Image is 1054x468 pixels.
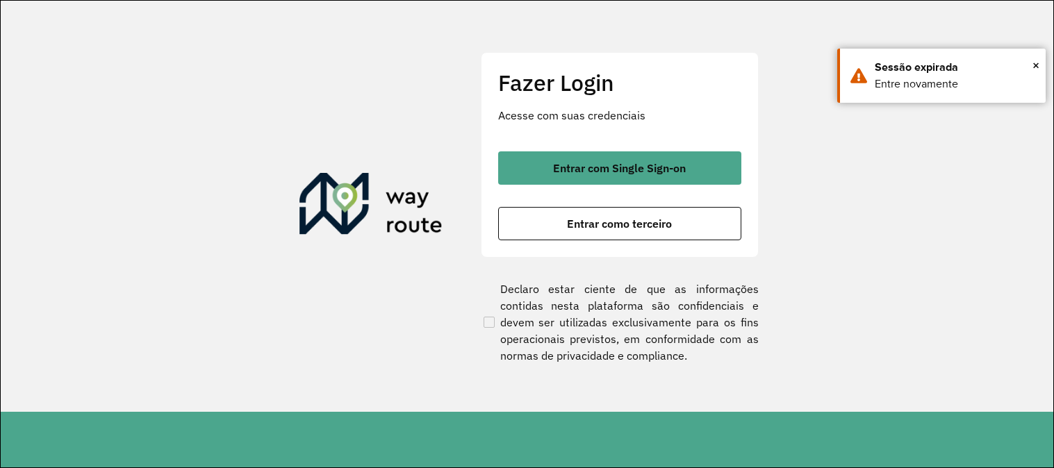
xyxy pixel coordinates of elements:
h2: Fazer Login [498,69,741,96]
button: button [498,207,741,240]
span: Entrar como terceiro [567,218,672,229]
p: Acesse com suas credenciais [498,107,741,124]
span: × [1032,55,1039,76]
img: Roteirizador AmbevTech [299,173,443,240]
span: Entrar com Single Sign-on [553,162,686,174]
button: button [498,151,741,185]
label: Declaro estar ciente de que as informações contidas nesta plataforma são confidenciais e devem se... [481,281,759,364]
div: Sessão expirada [875,59,1035,76]
div: Entre novamente [875,76,1035,92]
button: Close [1032,55,1039,76]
